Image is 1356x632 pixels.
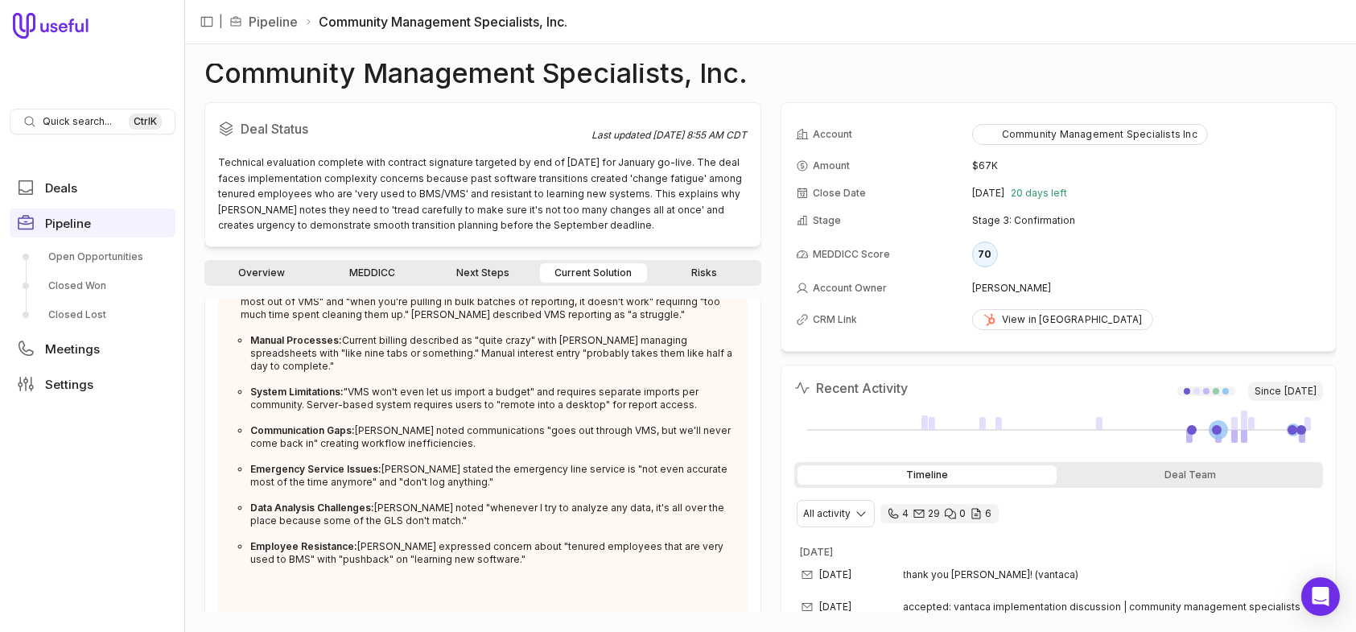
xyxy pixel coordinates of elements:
td: Stage 3: Confirmation [972,208,1321,233]
time: [DATE] 8:55 AM CDT [653,129,748,141]
div: Technical evaluation complete with contract signature targeted by end of [DATE] for January go-li... [218,155,748,233]
span: Settings [45,378,93,390]
strong: Emergency Service Issues: [250,463,381,475]
span: Quick search... [43,115,112,128]
td: [PERSON_NAME] [972,275,1321,301]
div: 4 calls and 29 email threads [880,504,999,523]
strong: Manual Processes: [250,334,342,346]
div: View in [GEOGRAPHIC_DATA] [983,313,1143,326]
kbd: Ctrl K [129,114,162,130]
li: [PERSON_NAME] stated the emergency line service is "not even accurate most of the time anymore" a... [250,463,735,489]
time: [DATE] [801,546,834,558]
span: CRM Link [814,313,858,326]
time: [DATE] [820,568,852,581]
span: Pipeline [45,217,91,229]
li: [PERSON_NAME] stated "the reporting on a larger scale" is what they "struggle with the most out o... [241,283,735,592]
li: "VMS won't even let us import a budget" and requires separate imports per community. Server-based... [250,386,735,411]
td: $67K [972,153,1321,179]
strong: Data Analysis Challenges: [250,502,374,514]
h2: Recent Activity [794,378,909,398]
li: Current billing described as "quite crazy" with [PERSON_NAME] managing spreadsheets with "like ni... [250,334,735,373]
span: Close Date [814,187,867,200]
strong: Communication Gaps: [250,424,355,436]
span: | [219,12,223,31]
a: Open Opportunities [10,244,175,270]
span: Meetings [45,343,100,355]
button: Community Management Specialists Inc [972,124,1208,145]
div: Timeline [798,465,1057,485]
strong: System Limitations: [250,386,344,398]
a: MEDDICC [319,263,427,283]
div: Last updated [592,129,748,142]
time: [DATE] [820,601,852,613]
span: Account Owner [814,282,888,295]
li: [PERSON_NAME] noted communications "goes out through VMS, but we'll never come back in" creating ... [250,424,735,450]
a: Next Steps [429,263,537,283]
a: Risks [650,263,758,283]
a: Closed Won [10,273,175,299]
div: Pipeline submenu [10,244,175,328]
div: Deal Team [1060,465,1320,485]
button: Collapse sidebar [195,10,219,34]
span: Amount [814,159,851,172]
a: Pipeline [249,12,298,31]
span: thank you [PERSON_NAME]! (vantaca) [904,568,1079,581]
span: accepted: vantaca implementation discussion | community management specialists [904,601,1301,613]
div: 70 [972,242,998,267]
li: [PERSON_NAME] noted "whenever I try to analyze any data, it's all over the place because some of ... [250,502,735,527]
a: Meetings [10,334,175,363]
li: Community Management Specialists, Inc. [304,12,567,31]
a: Overview [208,263,315,283]
a: Pipeline [10,209,175,238]
span: Account [814,128,853,141]
a: Closed Lost [10,302,175,328]
div: Community Management Specialists Inc [983,128,1197,141]
a: Deals [10,173,175,202]
strong: Employee Resistance: [250,540,357,552]
div: Open Intercom Messenger [1301,577,1340,616]
span: Stage [814,214,842,227]
span: Since [1248,382,1323,401]
time: [DATE] [972,187,1004,200]
h1: Community Management Specialists, Inc. [204,64,748,83]
h2: Deal Status [218,116,592,142]
span: Deals [45,182,77,194]
a: View in [GEOGRAPHIC_DATA] [972,309,1153,330]
a: Settings [10,370,175,399]
span: MEDDICC Score [814,248,891,261]
a: Current Solution [540,263,648,283]
time: [DATE] [1284,385,1317,398]
li: [PERSON_NAME] expressed concern about "tenured employees that are very used to BMS" with "pushbac... [250,540,735,566]
span: 20 days left [1011,187,1067,200]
